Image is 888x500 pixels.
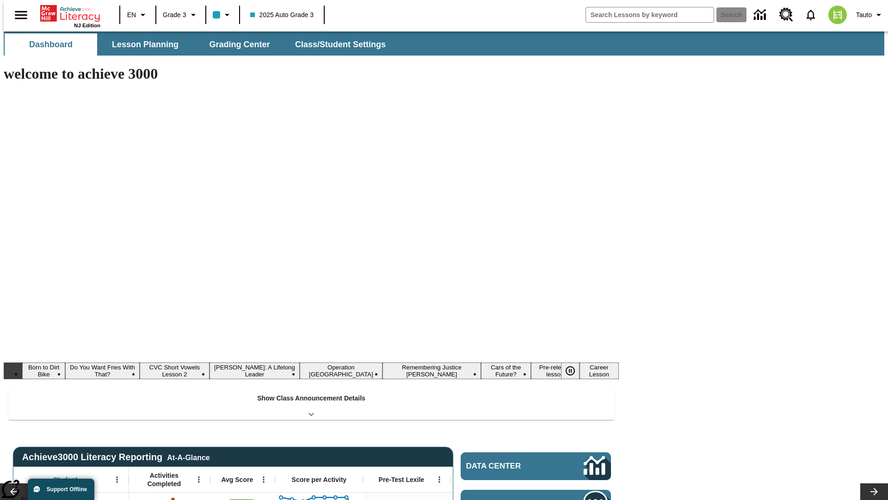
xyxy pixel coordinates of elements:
[112,39,179,50] span: Lesson Planning
[22,452,210,462] span: Achieve3000 Literacy Reporting
[134,471,195,488] span: Activities Completed
[210,362,300,379] button: Slide 4 Dianne Feinstein: A Lifelong Leader
[40,4,100,23] a: Home
[74,23,100,28] span: NJ Edition
[852,6,888,23] button: Profile/Settings
[99,33,191,56] button: Lesson Planning
[828,6,847,24] img: avatar image
[7,1,35,29] button: Open side menu
[856,10,872,20] span: Tauto
[295,39,386,50] span: Class/Student Settings
[65,362,139,379] button: Slide 2 Do You Want Fries With That?
[300,362,382,379] button: Slide 5 Operation London Bridge
[774,2,799,27] a: Resource Center, Will open in new tab
[288,33,393,56] button: Class/Student Settings
[209,39,270,50] span: Grading Center
[257,473,271,487] button: Open Menu
[221,475,253,484] span: Avg Score
[8,388,614,420] div: Show Class Announcement Details
[159,6,203,23] button: Grade: Grade 3, Select a grade
[40,3,100,28] div: Home
[29,39,73,50] span: Dashboard
[379,475,425,484] span: Pre-Test Lexile
[167,452,210,462] div: At-A-Glance
[748,2,774,28] a: Data Center
[586,7,714,22] input: search field
[53,475,77,484] span: Student
[127,10,136,20] span: EN
[4,31,884,56] div: SubNavbar
[461,452,611,480] a: Data Center
[4,65,619,82] h1: welcome to achieve 3000
[28,479,94,500] button: Support Offline
[163,10,186,20] span: Grade 3
[4,33,394,56] div: SubNavbar
[382,362,481,379] button: Slide 6 Remembering Justice O'Connor
[47,486,87,493] span: Support Offline
[123,6,153,23] button: Language: EN, Select a language
[22,362,65,379] button: Slide 1 Born to Dirt Bike
[193,33,286,56] button: Grading Center
[531,362,580,379] button: Slide 8 Pre-release lesson
[110,473,124,487] button: Open Menu
[799,3,823,27] a: Notifications
[466,462,553,471] span: Data Center
[432,473,446,487] button: Open Menu
[209,6,236,23] button: Class color is light blue. Change class color
[250,10,314,20] span: 2025 Auto Grade 3
[580,362,619,379] button: Slide 9 Career Lesson
[5,33,97,56] button: Dashboard
[292,475,347,484] span: Score per Activity
[823,3,852,27] button: Select a new avatar
[561,362,580,379] button: Pause
[192,473,206,487] button: Open Menu
[561,362,589,379] div: Pause
[257,394,365,403] p: Show Class Announcement Details
[140,362,210,379] button: Slide 3 CVC Short Vowels Lesson 2
[860,483,888,500] button: Lesson carousel, Next
[481,362,531,379] button: Slide 7 Cars of the Future?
